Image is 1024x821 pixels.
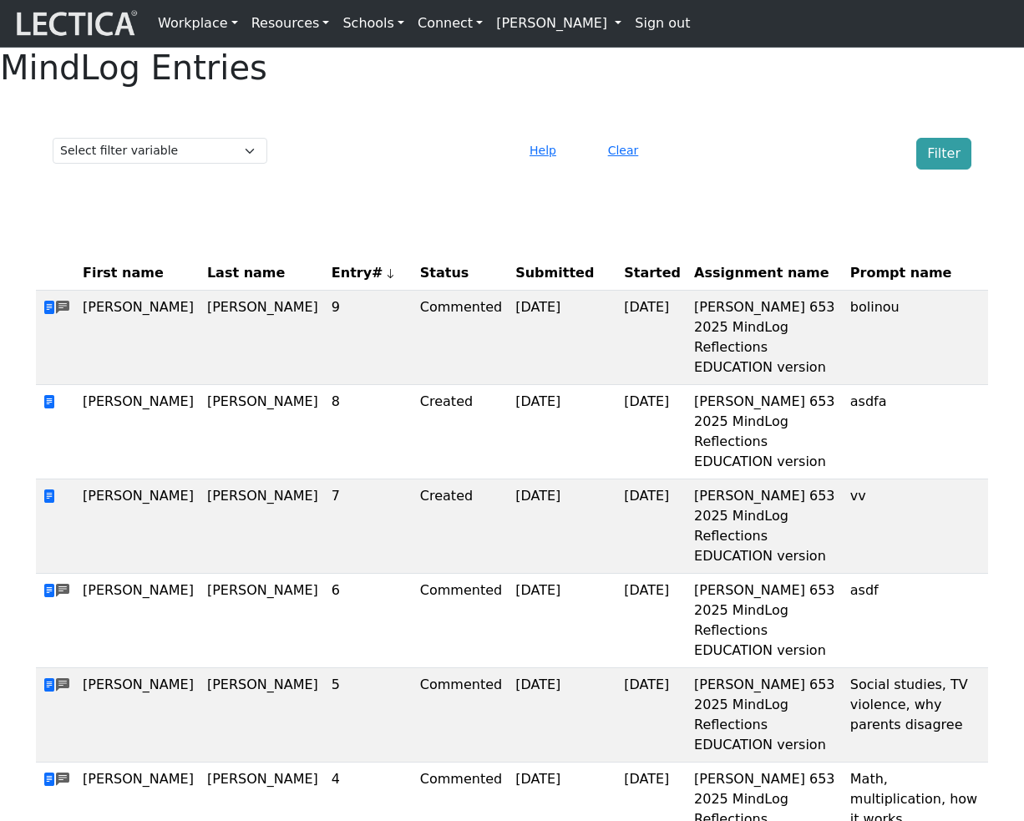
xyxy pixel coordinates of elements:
[850,263,952,283] span: Prompt name
[76,291,200,385] td: [PERSON_NAME]
[56,298,69,318] span: comments
[617,291,687,385] td: [DATE]
[522,142,564,158] a: Help
[694,263,829,283] span: Assignment name
[411,7,489,40] a: Connect
[76,385,200,479] td: [PERSON_NAME]
[200,256,325,291] th: Last name
[200,291,325,385] td: [PERSON_NAME]
[844,291,988,385] td: bolinou
[509,291,617,385] td: [DATE]
[844,668,988,763] td: Social studies, TV violence, why parents disagree
[325,291,413,385] td: 9
[509,385,617,479] td: [DATE]
[325,479,413,574] td: 7
[601,138,646,164] button: Clear
[509,574,617,668] td: [DATE]
[413,291,509,385] td: Commented
[43,489,56,504] span: view
[687,479,844,574] td: [PERSON_NAME] 653 2025 MindLog Reflections EDUCATION version
[43,300,56,316] span: view
[413,574,509,668] td: Commented
[687,385,844,479] td: [PERSON_NAME] 653 2025 MindLog Reflections EDUCATION version
[687,574,844,668] td: [PERSON_NAME] 653 2025 MindLog Reflections EDUCATION version
[325,574,413,668] td: 6
[56,581,69,601] span: comments
[336,7,411,40] a: Schools
[200,479,325,574] td: [PERSON_NAME]
[420,263,469,283] span: Status
[916,138,971,170] button: Filter
[617,256,687,291] th: Started
[76,574,200,668] td: [PERSON_NAME]
[687,668,844,763] td: [PERSON_NAME] 653 2025 MindLog Reflections EDUCATION version
[43,772,56,788] span: view
[515,263,594,283] span: Submitted
[617,668,687,763] td: [DATE]
[617,385,687,479] td: [DATE]
[844,574,988,668] td: asdf
[200,385,325,479] td: [PERSON_NAME]
[413,479,509,574] td: Created
[325,668,413,763] td: 5
[844,479,988,574] td: vv
[413,385,509,479] td: Created
[509,668,617,763] td: [DATE]
[489,7,628,40] a: [PERSON_NAME]
[56,676,69,696] span: comments
[509,479,617,574] td: [DATE]
[13,8,138,39] img: lecticalive
[43,394,56,410] span: view
[325,385,413,479] td: 8
[332,263,407,283] span: Entry#
[43,583,56,599] span: view
[76,479,200,574] td: [PERSON_NAME]
[687,291,844,385] td: [PERSON_NAME] 653 2025 MindLog Reflections EDUCATION version
[43,677,56,693] span: view
[617,479,687,574] td: [DATE]
[844,385,988,479] td: asdfa
[200,668,325,763] td: [PERSON_NAME]
[76,668,200,763] td: [PERSON_NAME]
[83,263,164,283] span: First name
[245,7,337,40] a: Resources
[522,138,564,164] button: Help
[56,770,69,790] span: comments
[200,574,325,668] td: [PERSON_NAME]
[617,574,687,668] td: [DATE]
[413,668,509,763] td: Commented
[628,7,697,40] a: Sign out
[151,7,245,40] a: Workplace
